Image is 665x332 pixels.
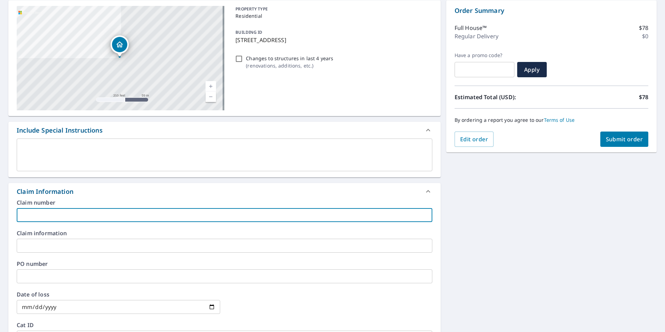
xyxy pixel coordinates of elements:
button: Edit order [455,132,494,147]
p: Regular Delivery [455,32,498,40]
label: PO number [17,261,432,267]
a: Terms of Use [544,117,575,123]
p: Estimated Total (USD): [455,93,552,101]
label: Claim information [17,230,432,236]
span: Edit order [460,135,488,143]
div: Include Special Instructions [8,122,441,139]
label: Cat ID [17,322,432,328]
label: Claim number [17,200,432,205]
p: [STREET_ADDRESS] [235,36,429,44]
label: Date of loss [17,292,220,297]
p: Order Summary [455,6,648,15]
div: Dropped pin, building 1, Residential property, 66 WINDHAVEN GDNS SW AIRDRIE AB T4B0T8 [111,35,129,57]
label: Have a promo code? [455,52,514,58]
p: Residential [235,12,429,19]
p: ( renovations, additions, etc. ) [246,62,333,69]
span: Apply [523,66,541,73]
p: BUILDING ID [235,29,262,35]
button: Apply [517,62,547,77]
div: Claim Information [8,183,441,200]
div: Claim Information [17,187,73,196]
p: By ordering a report you agree to our [455,117,648,123]
a: Current Level 17, Zoom In [206,81,216,92]
a: Current Level 17, Zoom Out [206,92,216,102]
span: Submit order [606,135,643,143]
p: Changes to structures in last 4 years [246,55,333,62]
p: $78 [639,24,648,32]
p: $78 [639,93,648,101]
p: $0 [642,32,648,40]
p: Full House™ [455,24,487,32]
p: PROPERTY TYPE [235,6,429,12]
button: Submit order [600,132,649,147]
div: Include Special Instructions [17,126,103,135]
